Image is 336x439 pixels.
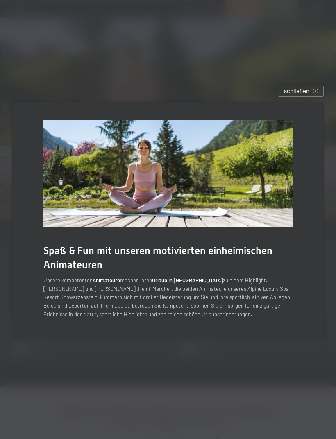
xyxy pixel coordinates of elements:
span: schließen [284,87,309,95]
p: Unsere kompetenten machen Ihren zu einem Highlight. [PERSON_NAME] und [PERSON_NAME] „Heini“ March... [43,276,293,319]
span: Spaß & Fun mit unseren motivierten einheimischen Animateuren [43,245,272,271]
strong: Animateure [93,277,120,284]
img: Aktivurlaub in Südtirol | Wandern, Biken, Fitness & Yoga im Hotel Schwarzenstein [43,120,293,227]
strong: Urlaub in [GEOGRAPHIC_DATA] [152,277,223,284]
